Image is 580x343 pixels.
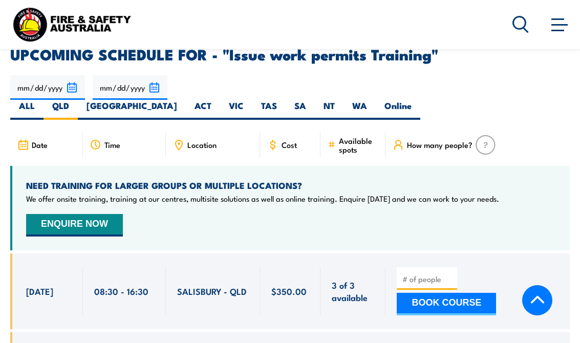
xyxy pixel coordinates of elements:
span: [DATE] [26,285,53,297]
label: ACT [186,100,220,120]
input: From date [10,75,85,100]
label: TAS [252,100,286,120]
p: We offer onsite training, training at our centres, multisite solutions as well as online training... [26,194,499,204]
span: Available spots [339,136,378,154]
span: 3 of 3 available [332,279,374,303]
input: # of people [402,274,454,284]
label: SA [286,100,315,120]
label: Online [376,100,420,120]
span: 08:30 - 16:30 [94,285,148,297]
label: NT [315,100,343,120]
span: How many people? [407,140,472,149]
label: ALL [10,100,44,120]
label: VIC [220,100,252,120]
h2: UPCOMING SCHEDULE FOR - "Issue work permits Training" [10,47,570,60]
span: Cost [282,140,297,149]
label: WA [343,100,376,120]
span: Date [32,140,48,149]
input: To date [93,75,167,100]
label: [GEOGRAPHIC_DATA] [78,100,186,120]
button: ENQUIRE NOW [26,214,123,237]
span: Time [104,140,120,149]
span: SALISBURY - QLD [177,285,247,297]
span: Location [187,140,217,149]
h4: NEED TRAINING FOR LARGER GROUPS OR MULTIPLE LOCATIONS? [26,180,499,191]
span: $350.00 [271,285,307,297]
label: QLD [44,100,78,120]
button: BOOK COURSE [397,293,496,315]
